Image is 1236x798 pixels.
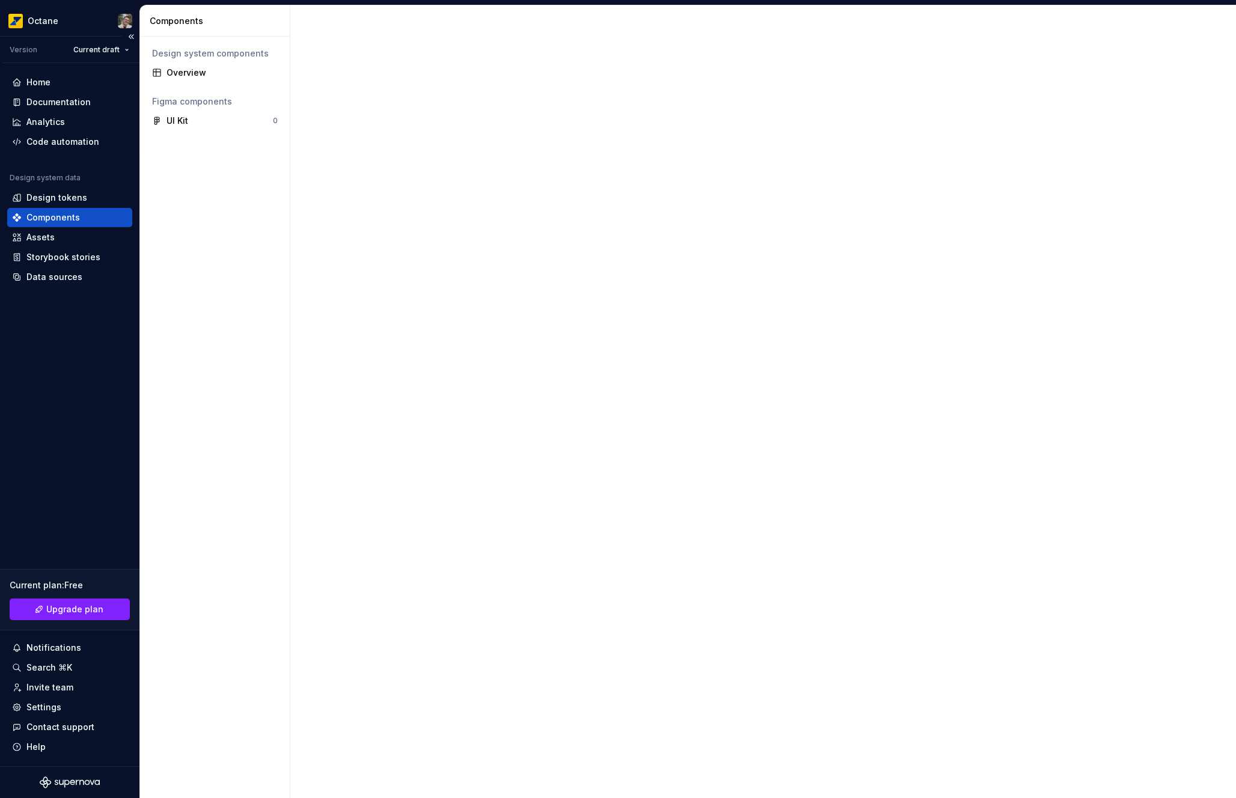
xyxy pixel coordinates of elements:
div: Design tokens [26,192,87,204]
div: Figma components [152,96,278,108]
button: Notifications [7,638,132,657]
div: Contact support [26,721,94,733]
div: Storybook stories [26,251,100,263]
div: Data sources [26,271,82,283]
div: 0 [273,116,278,126]
div: Code automation [26,136,99,148]
div: Notifications [26,642,81,654]
button: OctaneTiago [2,8,137,34]
div: Components [150,15,285,27]
div: Design system components [152,47,278,59]
img: e8093afa-4b23-4413-bf51-00cde92dbd3f.png [8,14,23,28]
svg: Supernova Logo [40,776,100,788]
a: Home [7,73,132,92]
button: Search ⌘K [7,658,132,677]
span: Current draft [73,45,120,55]
button: Collapse sidebar [123,28,139,45]
div: Home [26,76,50,88]
a: Code automation [7,132,132,151]
div: Settings [26,701,61,713]
a: Documentation [7,93,132,112]
div: Version [10,45,37,55]
div: Components [26,212,80,224]
div: UI Kit [167,115,188,127]
a: Upgrade plan [10,598,130,620]
a: Assets [7,228,132,247]
a: Data sources [7,267,132,287]
a: Storybook stories [7,248,132,267]
button: Help [7,737,132,757]
a: Overview [147,63,283,82]
div: Overview [167,67,278,79]
a: Analytics [7,112,132,132]
button: Current draft [68,41,135,58]
div: Octane [28,15,58,27]
button: Contact support [7,717,132,737]
a: UI Kit0 [147,111,283,130]
div: Assets [26,231,55,243]
a: Settings [7,698,132,717]
span: Upgrade plan [46,603,103,615]
a: Invite team [7,678,132,697]
div: Design system data [10,173,81,183]
img: Tiago [118,14,132,28]
div: Documentation [26,96,91,108]
div: Analytics [26,116,65,128]
div: Help [26,741,46,753]
div: Current plan : Free [10,579,130,591]
a: Design tokens [7,188,132,207]
div: Search ⌘K [26,662,72,674]
div: Invite team [26,681,73,693]
a: Components [7,208,132,227]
